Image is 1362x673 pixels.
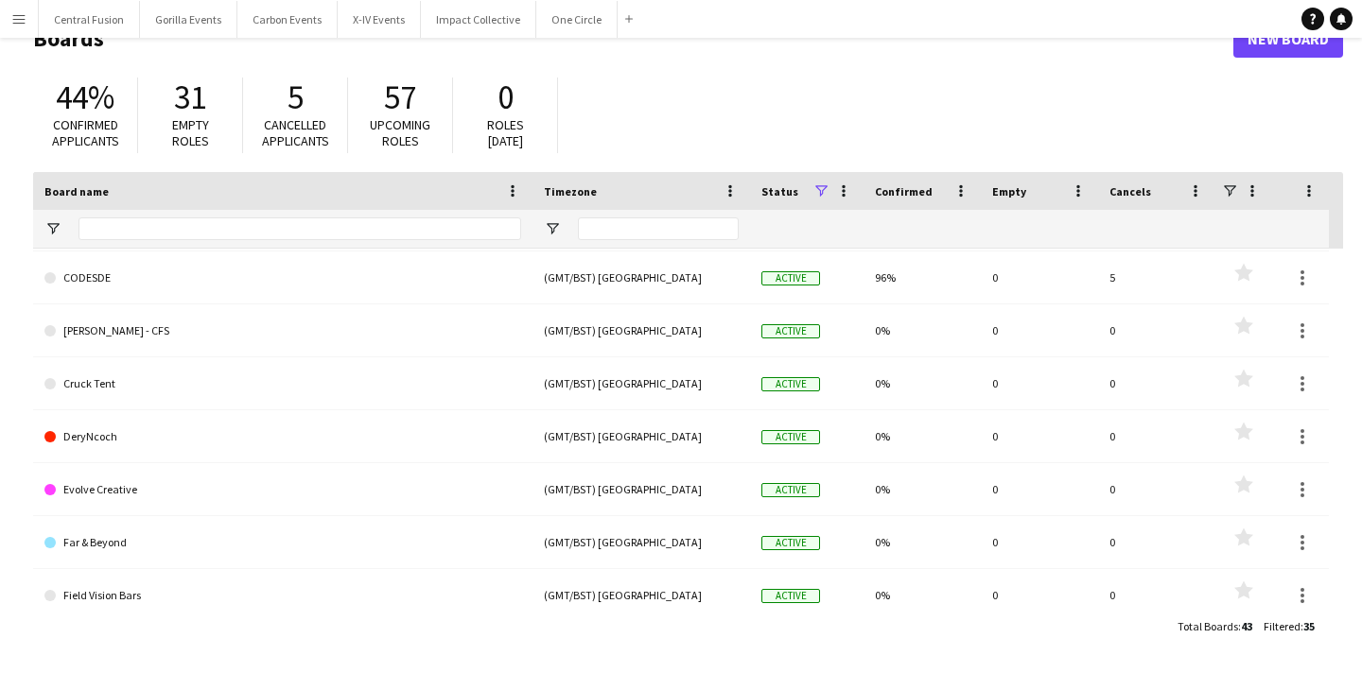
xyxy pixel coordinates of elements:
span: 31 [174,77,206,118]
a: Cruck Tent [44,357,521,410]
div: 96% [864,251,981,303]
span: Upcoming roles [370,116,430,149]
span: Active [761,430,820,444]
div: 0% [864,569,981,621]
div: (GMT/BST) [GEOGRAPHIC_DATA] [533,304,750,356]
div: 0 [1098,410,1215,462]
div: 0% [864,516,981,568]
a: DeryNcoch [44,410,521,463]
div: 0% [864,410,981,462]
div: 0 [981,410,1098,462]
input: Board name Filter Input [79,217,521,240]
h1: Boards [33,25,1233,53]
a: Far & Beyond [44,516,521,569]
button: Open Filter Menu [544,220,561,237]
div: 0% [864,304,981,356]
span: Active [761,536,820,550]
span: 44% [56,77,114,118]
span: Filtered [1264,619,1301,633]
span: Active [761,483,820,497]
button: One Circle [536,1,618,38]
div: 0 [981,304,1098,356]
span: 57 [384,77,416,118]
span: 43 [1241,619,1252,633]
div: 0% [864,357,981,409]
div: (GMT/BST) [GEOGRAPHIC_DATA] [533,516,750,568]
a: CODESDE [44,251,521,304]
div: 0 [1098,463,1215,515]
span: Roles [DATE] [487,116,524,149]
div: (GMT/BST) [GEOGRAPHIC_DATA] [533,251,750,303]
button: Impact Collective [421,1,536,38]
button: Open Filter Menu [44,220,61,237]
div: (GMT/BST) [GEOGRAPHIC_DATA] [533,463,750,515]
button: Gorilla Events [140,1,237,38]
input: Timezone Filter Input [578,217,739,240]
span: Timezone [544,184,597,198]
span: Active [761,324,820,338]
div: 0 [981,357,1098,409]
span: Cancelled applicants [262,116,329,149]
span: Total Boards [1178,619,1238,633]
button: Carbon Events [237,1,338,38]
button: Central Fusion [39,1,140,38]
span: Confirmed [875,184,933,198]
div: 0 [1098,357,1215,409]
span: 35 [1303,619,1315,633]
div: 0 [1098,516,1215,568]
div: 0 [1098,569,1215,621]
div: 0 [981,516,1098,568]
button: X-IV Events [338,1,421,38]
div: 0 [981,569,1098,621]
span: Confirmed applicants [52,116,119,149]
div: : [1264,608,1315,645]
div: (GMT/BST) [GEOGRAPHIC_DATA] [533,569,750,621]
a: Evolve Creative [44,463,521,516]
div: 0 [1098,304,1215,356]
div: 0 [981,251,1098,303]
div: (GMT/BST) [GEOGRAPHIC_DATA] [533,410,750,462]
span: Status [761,184,798,198]
span: 0 [498,77,514,118]
span: Active [761,589,820,603]
a: New Board [1233,20,1343,58]
span: Empty roles [172,116,209,149]
div: 0 [981,463,1098,515]
a: Field Vision Bars [44,569,521,622]
span: Cancels [1109,184,1151,198]
a: [PERSON_NAME] - CFS [44,304,521,357]
div: : [1178,608,1252,645]
span: Active [761,271,820,285]
div: 0% [864,463,981,515]
span: Board name [44,184,109,198]
div: 5 [1098,251,1215,303]
span: Empty [992,184,1026,198]
span: Active [761,377,820,391]
span: 5 [288,77,304,118]
div: (GMT/BST) [GEOGRAPHIC_DATA] [533,357,750,409]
